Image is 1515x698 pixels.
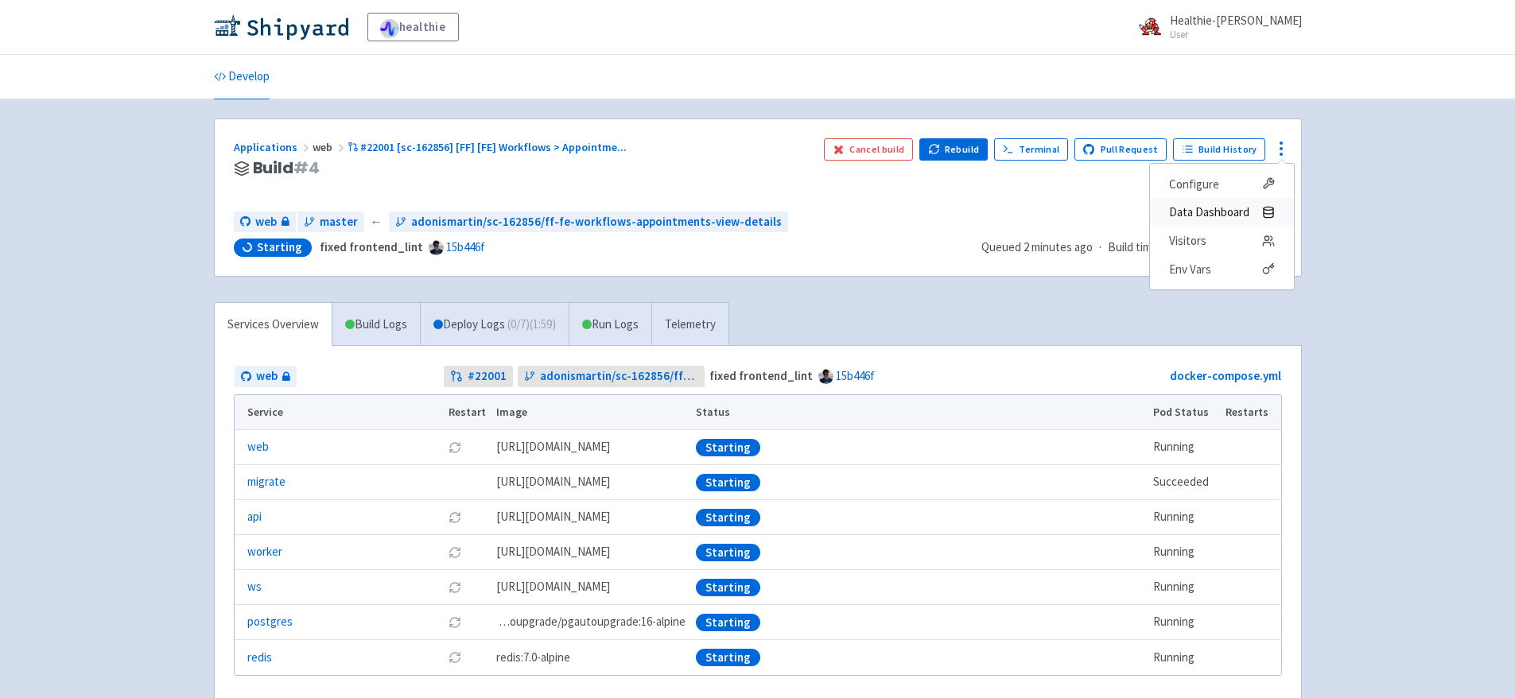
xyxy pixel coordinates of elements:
[446,239,485,254] a: 15b446f
[247,438,269,456] a: web
[696,439,760,456] div: Starting
[919,138,988,161] button: Rebuild
[1148,570,1220,605] td: Running
[1150,170,1294,199] a: Configure
[1173,138,1265,161] a: Build History
[444,366,513,387] a: #22001
[332,303,420,347] a: Build Logs
[1148,395,1220,430] th: Pod Status
[247,649,272,667] a: redis
[836,368,875,383] a: 15b446f
[420,303,569,347] a: Deploy Logs (0/7)(1:59)
[1170,13,1302,28] span: Healthie-[PERSON_NAME]
[696,474,760,491] div: Starting
[1169,258,1211,281] span: Env Vars
[1074,138,1167,161] a: Pull Request
[256,367,278,386] span: web
[367,13,459,41] a: healthie
[247,613,293,631] a: postgres
[1170,29,1302,40] small: User
[1108,238,1158,257] span: Build time
[1150,255,1294,284] a: Env Vars
[235,395,444,430] th: Service
[696,579,760,596] div: Starting
[496,473,610,491] span: [DOMAIN_NAME][URL]
[1148,605,1220,640] td: Running
[247,508,262,526] a: api
[1169,201,1249,223] span: Data Dashboard
[449,546,461,559] button: Restart pod
[348,140,630,154] a: #22001 [sc-162856] [FF] [FE] Workflows > Appointme...
[449,441,461,454] button: Restart pod
[389,211,788,233] a: adonismartin/sc-162856/ff-fe-workflows-appointments-view-details
[297,211,364,233] a: master
[1128,14,1302,40] a: Healthie-[PERSON_NAME] User
[411,213,782,231] span: adonismartin/sc-162856/ff-fe-workflows-appointments-view-details
[371,213,383,231] span: ←
[696,544,760,561] div: Starting
[496,649,570,667] span: redis:7.0-alpine
[247,578,262,596] a: ws
[994,138,1068,161] a: Terminal
[468,367,507,386] strong: # 22001
[449,651,461,664] button: Restart pod
[496,613,686,631] span: pgautoupgrade/pgautoupgrade:16-alpine
[235,366,297,387] a: web
[320,213,358,231] span: master
[569,303,651,347] a: Run Logs
[696,649,760,666] div: Starting
[1170,368,1281,383] a: docker-compose.yml
[1148,500,1220,535] td: Running
[496,438,610,456] span: [DOMAIN_NAME][URL]
[496,508,610,526] span: [DOMAIN_NAME][URL]
[449,616,461,629] button: Restart pod
[496,578,610,596] span: [DOMAIN_NAME][URL]
[313,140,348,154] span: web
[247,543,282,561] a: worker
[257,239,302,255] span: Starting
[255,213,277,231] span: web
[507,316,556,334] span: ( 0 / 7 ) (1:59)
[214,55,270,99] a: Develop
[1220,395,1280,430] th: Restarts
[1148,535,1220,570] td: Running
[981,239,1093,254] span: Queued
[234,140,313,154] a: Applications
[449,581,461,594] button: Restart pod
[696,509,760,526] div: Starting
[540,367,698,386] span: adonismartin/sc-162856/ff-fe-workflows-appointments-view-details
[824,138,914,161] button: Cancel build
[1148,430,1220,465] td: Running
[444,395,491,430] th: Restart
[247,473,286,491] a: migrate
[1150,227,1294,255] a: Visitors
[518,366,705,387] a: adonismartin/sc-162856/ff-fe-workflows-appointments-view-details
[981,238,1282,257] div: · ·
[1024,239,1093,254] time: 2 minutes ago
[651,303,728,347] a: Telemetry
[253,159,320,177] span: Build
[1169,230,1206,252] span: Visitors
[293,157,320,179] span: # 4
[690,395,1148,430] th: Status
[496,543,610,561] span: [DOMAIN_NAME][URL]
[1150,198,1294,227] a: Data Dashboard
[234,211,296,233] a: web
[215,303,332,347] a: Services Overview
[491,395,690,430] th: Image
[1169,173,1219,196] span: Configure
[696,614,760,631] div: Starting
[214,14,348,40] img: Shipyard logo
[320,239,423,254] strong: fixed frontend_lint
[1148,640,1220,675] td: Running
[709,368,813,383] strong: fixed frontend_lint
[1148,465,1220,500] td: Succeeded
[449,511,461,524] button: Restart pod
[360,140,627,154] span: #22001 [sc-162856] [FF] [FE] Workflows > Appointme ...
